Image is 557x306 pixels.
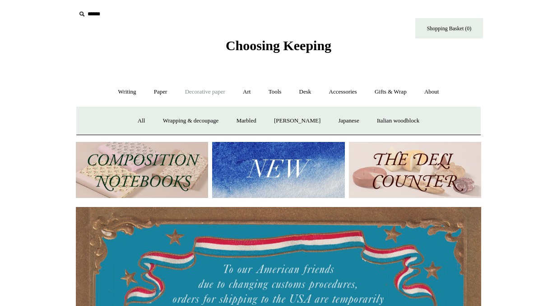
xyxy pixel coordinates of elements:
a: [PERSON_NAME] [266,109,329,133]
a: All [130,109,153,133]
span: Choosing Keeping [226,38,331,53]
a: Tools [260,80,290,104]
a: Japanese [330,109,367,133]
a: Writing [110,80,144,104]
img: The Deli Counter [349,142,481,198]
a: Shopping Basket (0) [415,18,483,38]
a: Marbled [228,109,265,133]
a: Wrapping & decoupage [155,109,227,133]
a: Paper [146,80,176,104]
a: Desk [291,80,320,104]
a: Gifts & Wrap [367,80,415,104]
a: Art [235,80,259,104]
a: Italian woodblock [369,109,427,133]
a: Accessories [321,80,365,104]
a: Choosing Keeping [226,45,331,52]
a: Decorative paper [177,80,233,104]
img: 202302 Composition ledgers.jpg__PID:69722ee6-fa44-49dd-a067-31375e5d54ec [76,142,208,198]
a: About [416,80,447,104]
img: New.jpg__PID:f73bdf93-380a-4a35-bcfe-7823039498e1 [212,142,344,198]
